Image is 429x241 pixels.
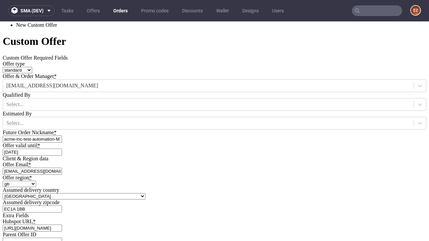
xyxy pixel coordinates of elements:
[83,5,104,16] a: Offers
[3,52,57,58] label: Offer & Order Manager
[3,89,32,95] label: Estimated By
[16,1,426,7] li: New Custom Offer
[109,5,132,16] a: Orders
[8,5,55,16] button: sma (dev)
[3,197,36,203] label: Hubspot URL
[29,153,32,159] abbr: required
[3,121,40,127] label: Offer valid until
[137,5,173,16] a: Promo codes
[238,5,263,16] a: Designs
[3,140,31,146] label: Offer Email
[3,191,29,197] span: Extra Fields
[3,33,68,39] span: Custom Offer Required Fields
[28,140,31,146] abbr: required
[20,8,44,13] span: sma (dev)
[3,114,62,121] input: Short company name, ie.: 'coca-cola-inc'. Allowed characters: letters, digits, - and _
[54,108,57,114] abbr: required
[3,166,59,171] label: Assumed delivery country
[3,153,32,159] label: Offer region
[33,197,36,203] abbr: required
[3,14,426,26] h1: Custom Offer
[3,71,30,76] label: Qualified By
[411,6,420,15] figcaption: e2
[54,52,57,58] abbr: required
[268,5,288,16] a: Users
[3,134,48,140] span: Client & Region data
[178,5,207,16] a: Discounts
[212,5,233,16] a: Wallet
[3,210,36,216] label: Parent Offer ID
[57,5,77,16] a: Tasks
[3,178,60,184] label: Assumed delivery zipcode
[3,39,25,45] label: Offer type
[38,121,40,127] abbr: required
[3,108,57,114] label: Future Order Nickname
